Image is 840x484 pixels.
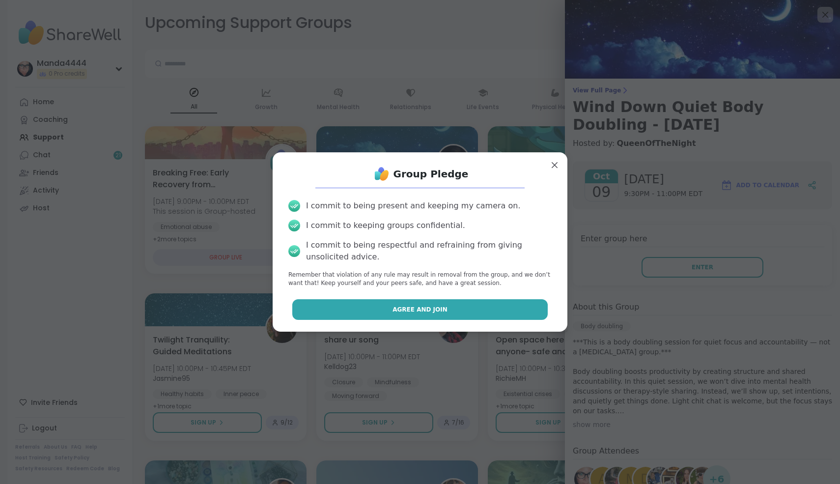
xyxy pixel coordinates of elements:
[393,167,469,181] h1: Group Pledge
[306,200,520,212] div: I commit to being present and keeping my camera on.
[372,164,392,184] img: ShareWell Logo
[306,239,552,263] div: I commit to being respectful and refraining from giving unsolicited advice.
[288,271,552,287] p: Remember that violation of any rule may result in removal from the group, and we don’t want that!...
[392,305,448,314] span: Agree and Join
[306,220,465,231] div: I commit to keeping groups confidential.
[292,299,548,320] button: Agree and Join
